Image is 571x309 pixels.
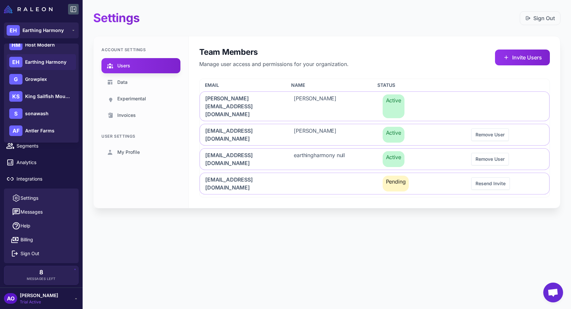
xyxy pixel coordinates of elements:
span: earthingharmony null [294,151,345,167]
button: Remove User [471,128,509,141]
div: [EMAIL_ADDRESS][DOMAIN_NAME]earthingharmony nullActiveRemove User [200,148,550,170]
span: Growplex [25,76,47,83]
span: Earthing Harmony [25,58,66,66]
span: Antler Farms [25,127,55,134]
a: Raleon Logo [4,5,55,13]
span: Billing [20,236,33,243]
div: AO [4,293,17,304]
div: [EMAIL_ADDRESS][DOMAIN_NAME][PERSON_NAME]ActiveRemove User [200,124,550,146]
a: My Profile [101,145,180,160]
div: [PERSON_NAME][EMAIL_ADDRESS][DOMAIN_NAME][PERSON_NAME]Active [200,91,550,121]
span: [PERSON_NAME] [294,127,336,143]
span: Data [117,79,128,86]
div: Open chat [543,283,563,302]
a: Integrations [3,172,80,186]
img: Raleon Logo [4,5,53,13]
h1: Settings [93,11,139,25]
div: AF [9,125,22,136]
button: Sign Out [7,247,76,260]
p: Manage user access and permissions for your organization. [199,60,349,68]
button: Messages [7,205,76,219]
button: Resend Invite [471,177,510,190]
span: Messages Left [27,276,56,281]
div: Account Settings [101,47,180,53]
a: Email Design [3,89,80,103]
span: [PERSON_NAME] [294,94,336,118]
a: Invoices [101,108,180,123]
button: Sign Out [520,11,560,25]
span: [EMAIL_ADDRESS][DOMAIN_NAME] [205,127,278,143]
span: Invoices [117,112,136,119]
span: Host Modern [25,41,55,49]
a: Data [101,75,180,90]
span: Earthing Harmony [22,27,64,34]
span: Users [117,62,130,69]
div: [EMAIL_ADDRESS][DOMAIN_NAME]PendingResend Invite [200,173,550,194]
span: Pending [383,176,409,191]
span: Messages [20,208,43,216]
a: Chats [3,56,80,70]
span: Experimental [117,95,146,102]
a: Segments [3,139,80,153]
div: EH [7,25,20,36]
span: Active [383,151,404,167]
div: KS [9,91,22,102]
a: Analytics [3,155,80,169]
a: Experimental [101,91,180,106]
a: Knowledge [3,73,80,87]
span: [PERSON_NAME][EMAIL_ADDRESS][DOMAIN_NAME] [205,94,278,118]
span: Active [383,94,404,118]
div: S [9,108,22,119]
div: G [9,74,22,85]
span: sonawash [25,110,49,117]
a: Help [7,219,76,233]
span: Trial Active [20,299,58,305]
span: Segments [17,142,75,150]
a: Users [101,58,180,73]
div: HM [9,40,22,50]
a: Calendar [3,122,80,136]
span: [PERSON_NAME] [20,292,58,299]
span: Name [291,82,305,89]
a: Campaigns [3,106,80,120]
a: Sign Out [525,14,555,22]
span: [EMAIL_ADDRESS][DOMAIN_NAME] [205,176,278,191]
span: My Profile [117,149,140,156]
div: EH [9,57,22,67]
span: Status [377,82,395,89]
h2: Team Members [199,47,349,57]
span: Help [20,222,30,229]
button: EHEarthing Harmony [4,22,79,38]
div: User Settings [101,133,180,139]
span: Email [205,82,219,89]
button: Remove User [471,153,509,165]
span: Analytics [17,159,75,166]
span: Integrations [17,175,75,183]
span: 8 [39,269,43,275]
span: Settings [20,194,38,202]
button: Invite Users [495,50,550,65]
span: Sign Out [20,250,39,257]
span: [EMAIL_ADDRESS][DOMAIN_NAME] [205,151,278,167]
span: King Sailfish Mounts [25,93,71,100]
span: Active [383,127,404,143]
